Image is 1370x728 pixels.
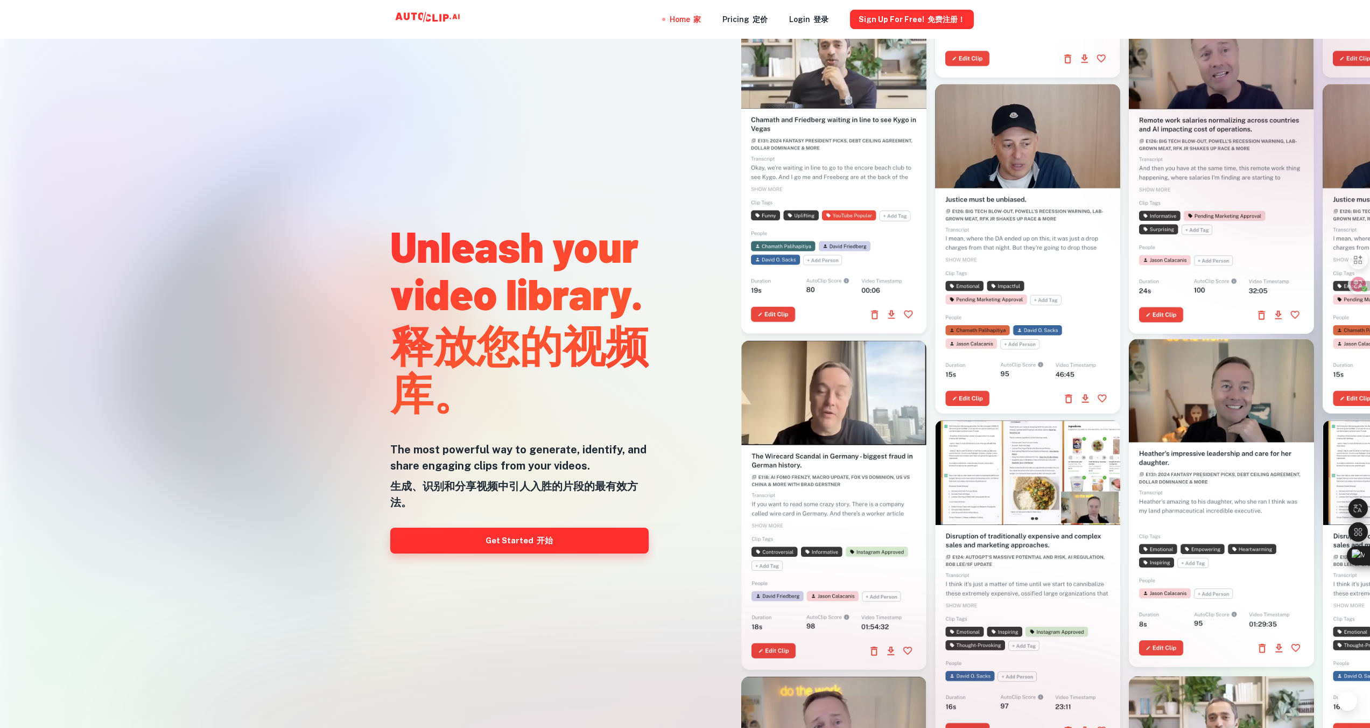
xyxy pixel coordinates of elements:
img: card6.webp [1129,339,1314,667]
a: Get Started 开始 [390,528,649,554]
h1: Unleash your video library. [390,222,649,420]
font: 家 [693,15,701,24]
h5: The most powerful way to generate, identify, and share engaging clips from your videos. [390,442,649,515]
font: 定价 [753,15,768,24]
font: 开始 [537,536,553,545]
font: 释放您的视频库。 [390,319,649,418]
font: 生成、识别和分享视频中引人入胜的片段的最有效方法。 [390,480,638,509]
font: 登录 [813,15,828,24]
font: 免费注册！ [928,15,965,24]
button: Sign Up for free! 免费注册！ [850,10,974,29]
